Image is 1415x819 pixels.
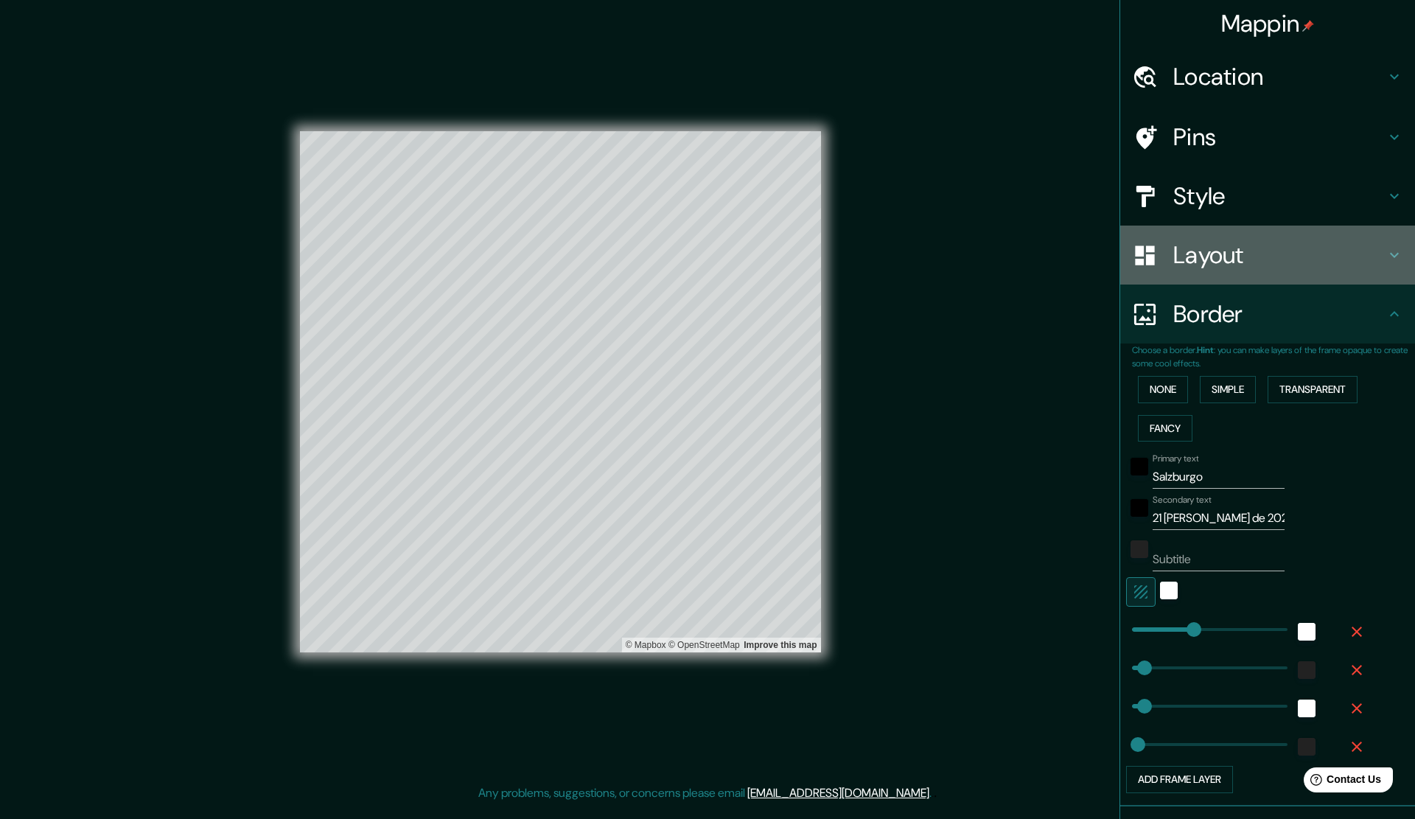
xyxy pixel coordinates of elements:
[932,784,934,802] div: .
[1120,167,1415,226] div: Style
[1173,62,1386,91] h4: Location
[1298,738,1316,756] button: color-222222
[1173,181,1386,211] h4: Style
[1298,661,1316,679] button: color-222222
[1268,376,1358,403] button: Transparent
[1160,582,1178,599] button: white
[934,784,937,802] div: .
[668,640,740,650] a: OpenStreetMap
[1131,458,1148,475] button: black
[1153,453,1198,465] label: Primary text
[1298,623,1316,641] button: white
[478,784,932,802] p: Any problems, suggestions, or concerns please email .
[1131,540,1148,558] button: color-222222
[1131,499,1148,517] button: black
[1138,415,1192,442] button: Fancy
[1173,240,1386,270] h4: Layout
[1173,122,1386,152] h4: Pins
[1298,700,1316,717] button: white
[626,640,666,650] a: Mapbox
[1120,285,1415,344] div: Border
[1126,766,1233,793] button: Add frame layer
[1197,344,1214,356] b: Hint
[1284,762,1399,803] iframe: Help widget launcher
[1200,376,1256,403] button: Simple
[1120,226,1415,285] div: Layout
[1132,344,1415,370] p: Choose a border. : you can make layers of the frame opaque to create some cool effects.
[744,640,817,650] a: Map feedback
[1153,494,1212,506] label: Secondary text
[747,785,929,801] a: [EMAIL_ADDRESS][DOMAIN_NAME]
[1302,20,1314,32] img: pin-icon.png
[1120,108,1415,167] div: Pins
[1221,9,1315,38] h4: Mappin
[1138,376,1188,403] button: None
[1120,47,1415,106] div: Location
[1173,299,1386,329] h4: Border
